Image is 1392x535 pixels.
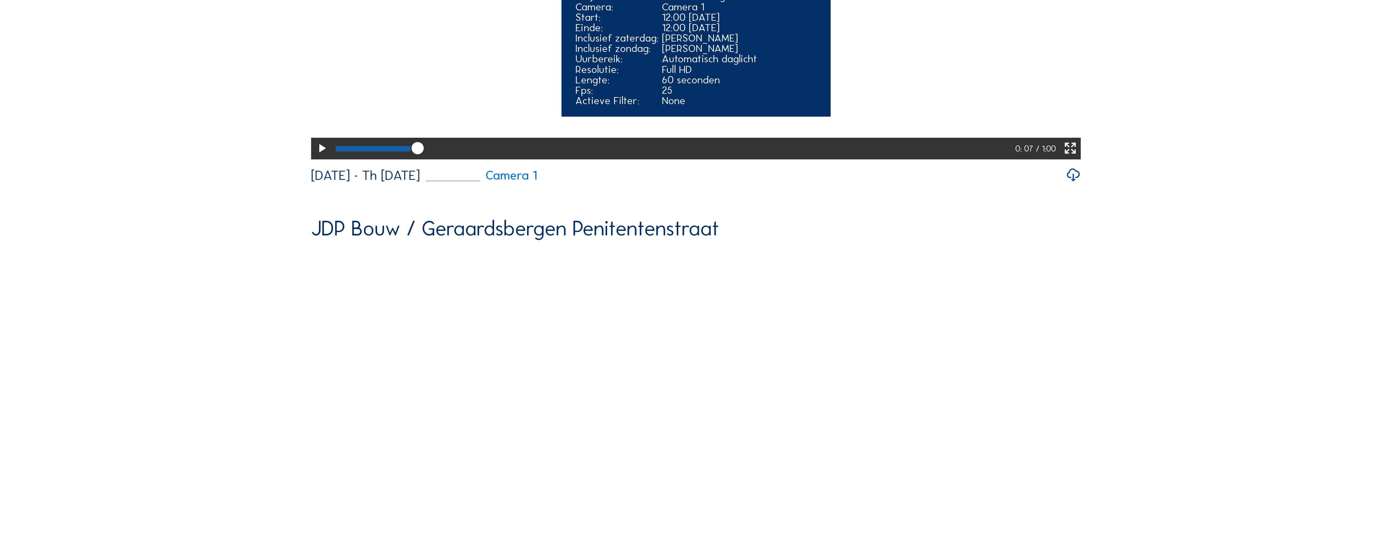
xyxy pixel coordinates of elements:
a: Camera 1 [426,169,537,182]
div: Start: [575,12,659,23]
div: Uurbereik: [575,54,659,64]
div: [DATE] - Th [DATE] [311,169,420,182]
div: Lengte: [575,75,659,85]
div: 25 [662,85,817,96]
div: Resolutie: [575,64,659,75]
div: [PERSON_NAME] [662,43,817,54]
div: 60 seconden [662,75,817,85]
div: / 1:00 [1036,138,1056,159]
div: Camera: [575,2,659,12]
div: 12:00 [DATE] [662,12,817,23]
div: [PERSON_NAME] [662,33,817,43]
div: Actieve Filter: [575,96,659,106]
div: JDP Bouw / Geraardsbergen Penitentenstraat [311,218,719,239]
div: 0: 07 [1015,138,1036,159]
div: Automatisch daglicht [662,54,817,64]
div: Inclusief zondag: [575,43,659,54]
div: 12:00 [DATE] [662,23,817,33]
div: Inclusief zaterdag: [575,33,659,43]
div: Camera 1 [662,2,817,12]
div: None [662,96,817,106]
div: Einde: [575,23,659,33]
div: Full HD [662,64,817,75]
div: Fps: [575,85,659,96]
